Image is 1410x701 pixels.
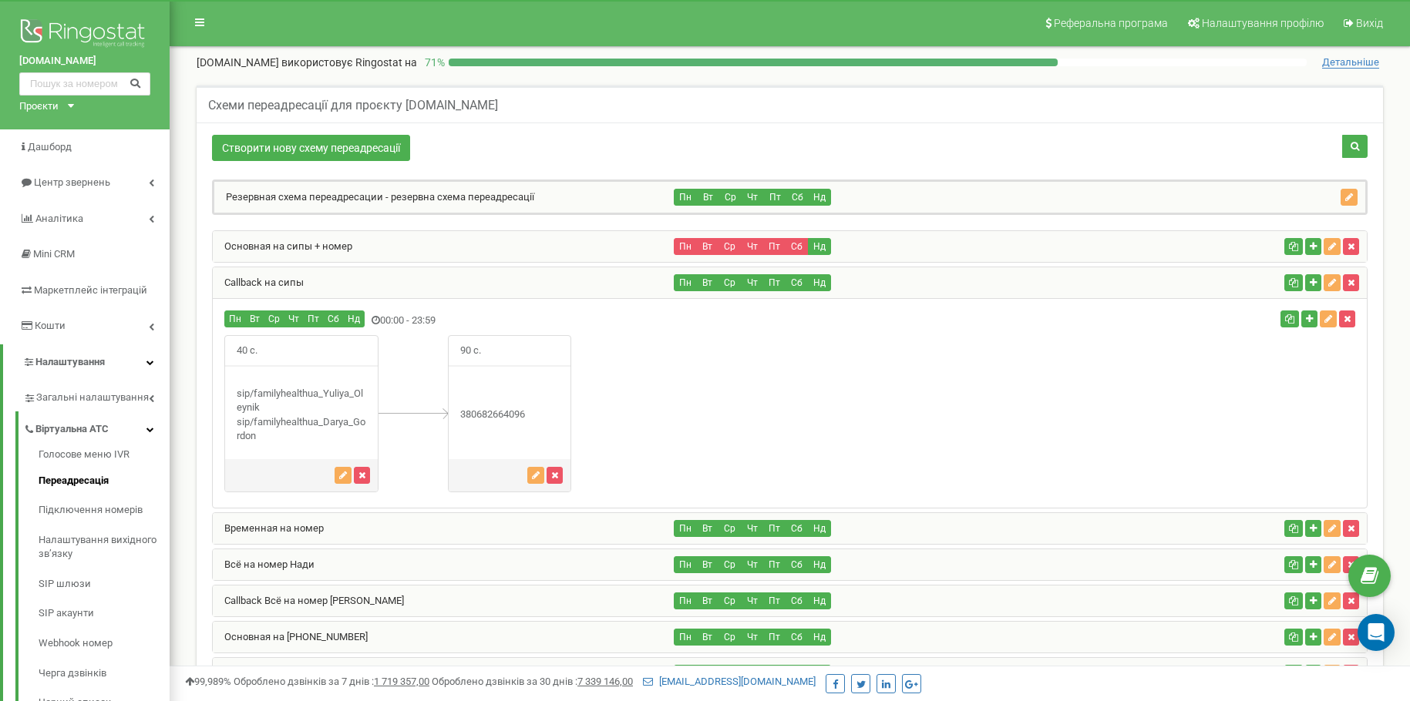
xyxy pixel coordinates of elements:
[696,665,719,682] button: Вт
[213,558,315,570] a: Всё на номер Нади
[718,238,742,255] button: Ср
[674,665,697,682] button: Пн
[808,520,831,537] button: Нд
[19,15,150,54] img: Ringostat logo
[718,556,742,573] button: Ср
[696,629,719,646] button: Вт
[808,189,831,206] button: Нд
[39,495,170,525] a: Підключення номерів
[213,240,352,252] a: Основная на сипы + номер
[213,631,368,642] a: Основная на [PHONE_NUMBER]
[39,525,170,569] a: Налаштування вихідного зв’язку
[786,520,809,537] button: Сб
[808,274,831,291] button: Нд
[696,274,719,291] button: Вт
[763,238,786,255] button: Пт
[39,629,170,659] a: Webhook номер
[449,408,570,422] div: 380682664096
[674,189,697,206] button: Пн
[763,665,786,682] button: Пт
[763,629,786,646] button: Пт
[718,665,742,682] button: Ср
[741,629,764,646] button: Чт
[28,141,72,153] span: Дашборд
[808,665,831,682] button: Нд
[674,520,697,537] button: Пн
[39,599,170,629] a: SIP акаунти
[35,422,109,437] span: Віртуальна АТС
[786,189,809,206] button: Сб
[39,569,170,599] a: SIP шлюзи
[35,356,105,367] span: Налаштування
[696,592,719,609] button: Вт
[245,310,264,327] button: Вт
[36,391,149,405] span: Загальні налаштування
[214,191,534,203] a: Резервная схема переадресации - резервна схема переадресації
[718,592,742,609] button: Ср
[741,189,764,206] button: Чт
[35,213,83,224] span: Аналiтика
[741,665,764,682] button: Чт
[19,72,150,96] input: Пошук за номером
[577,676,633,687] u: 7 339 146,00
[39,466,170,496] a: Переадресація
[1322,56,1379,69] span: Детальніше
[39,448,170,466] a: Голосове меню IVR
[213,522,324,534] a: Временная на номер
[33,248,75,260] span: Mini CRM
[763,556,786,573] button: Пт
[39,659,170,689] a: Черга дзвінків
[35,320,66,331] span: Кошти
[1202,17,1324,29] span: Налаштування профілю
[718,629,742,646] button: Ср
[19,99,59,114] div: Проєкти
[212,135,410,161] a: Створити нову схему переадресації
[1054,17,1168,29] span: Реферальна програма
[696,238,719,255] button: Вт
[808,238,831,255] button: Нд
[208,99,498,112] h5: Схеми переадресації для проєкту [DOMAIN_NAME]
[808,556,831,573] button: Нд
[323,310,344,327] button: Сб
[674,238,697,255] button: Пн
[1356,17,1383,29] span: Вихід
[786,592,809,609] button: Сб
[741,520,764,537] button: Чт
[718,520,742,537] button: Ср
[741,592,764,609] button: Чт
[34,284,147,296] span: Маркетплейс інтеграцій
[432,676,633,687] span: Оброблено дзвінків за 30 днів :
[303,310,324,327] button: Пт
[343,310,365,327] button: Нд
[374,676,429,687] u: 1 719 357,00
[284,310,304,327] button: Чт
[786,238,809,255] button: Сб
[741,274,764,291] button: Чт
[786,665,809,682] button: Сб
[417,55,449,70] p: 71 %
[786,629,809,646] button: Сб
[197,55,417,70] p: [DOMAIN_NAME]
[718,274,742,291] button: Ср
[449,336,493,366] span: 90 с.
[213,595,404,606] a: Callback Всё на номер [PERSON_NAME]
[19,54,150,69] a: [DOMAIN_NAME]
[696,520,719,537] button: Вт
[674,274,697,291] button: Пн
[213,277,304,288] a: Callback на сипы
[224,310,246,327] button: Пн
[23,380,170,411] a: Загальні налаштування
[786,274,809,291] button: Сб
[34,176,110,188] span: Центр звернень
[185,676,231,687] span: 99,989%
[674,556,697,573] button: Пн
[225,336,269,366] span: 40 с.
[213,310,982,331] div: 00:00 - 23:59
[786,556,809,573] button: Сб
[281,56,417,69] span: використовує Ringostat на
[763,189,786,206] button: Пт
[763,592,786,609] button: Пт
[674,592,697,609] button: Пн
[3,344,170,381] a: Налаштування
[741,238,764,255] button: Чт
